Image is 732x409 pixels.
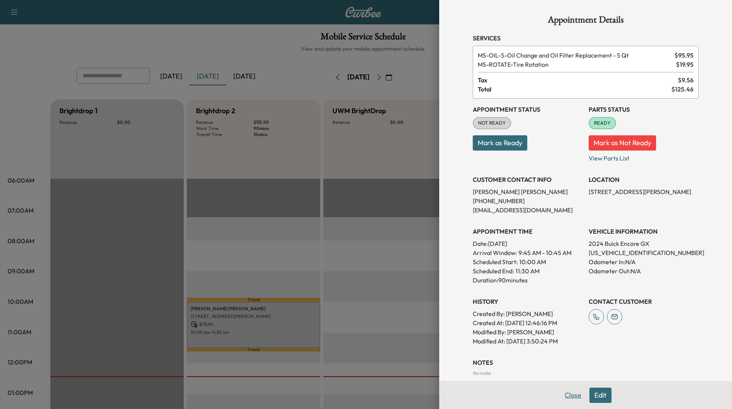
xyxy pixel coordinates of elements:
[473,135,527,151] button: Mark as Ready
[473,248,583,257] p: Arrival Window:
[589,119,615,127] span: READY
[589,266,698,276] p: Odometer Out: N/A
[671,85,693,94] span: $ 125.46
[473,370,698,376] div: No notes
[478,85,671,94] span: Total
[473,358,698,367] h3: NOTES
[589,248,698,257] p: [US_VEHICLE_IDENTIFICATION_NUMBER]
[473,266,514,276] p: Scheduled End:
[473,309,583,318] p: Created By : [PERSON_NAME]
[589,151,698,163] p: View Parts List
[589,227,698,236] h3: VEHICLE INFORMATION
[478,51,671,60] span: Oil Change and Oil Filter Replacement - 5 Qt
[473,239,583,248] p: Date: [DATE]
[473,15,698,27] h1: Appointment Details
[474,119,510,127] span: NOT READY
[560,388,586,403] button: Close
[676,60,693,69] span: $ 19.95
[473,205,583,215] p: [EMAIL_ADDRESS][DOMAIN_NAME]
[478,60,673,69] span: Tire Rotation
[589,135,656,151] button: Mark as Not Ready
[473,257,518,266] p: Scheduled Start:
[589,187,698,196] p: [STREET_ADDRESS][PERSON_NAME]
[589,257,698,266] p: Odometer In: N/A
[473,175,583,184] h3: CUSTOMER CONTACT INFO
[518,248,571,257] span: 9:45 AM - 10:45 AM
[473,196,583,205] p: [PHONE_NUMBER]
[473,318,583,327] p: Created At : [DATE] 12:46:16 PM
[589,388,612,403] button: Edit
[473,327,583,337] p: Modified By : [PERSON_NAME]
[589,105,698,114] h3: Parts Status
[589,297,698,306] h3: CONTACT CUSTOMER
[515,266,539,276] p: 11:30 AM
[473,34,698,43] h3: Services
[473,105,583,114] h3: Appointment Status
[678,75,693,85] span: $ 9.56
[473,337,583,346] p: Modified At : [DATE] 3:50:24 PM
[589,175,698,184] h3: LOCATION
[589,239,698,248] p: 2024 Buick Encore GX
[473,297,583,306] h3: History
[473,187,583,196] p: [PERSON_NAME] [PERSON_NAME]
[473,227,583,236] h3: APPOINTMENT TIME
[519,257,546,266] p: 10:00 AM
[478,75,678,85] span: Tax
[473,276,583,285] p: Duration: 90 minutes
[674,51,693,60] span: $ 95.95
